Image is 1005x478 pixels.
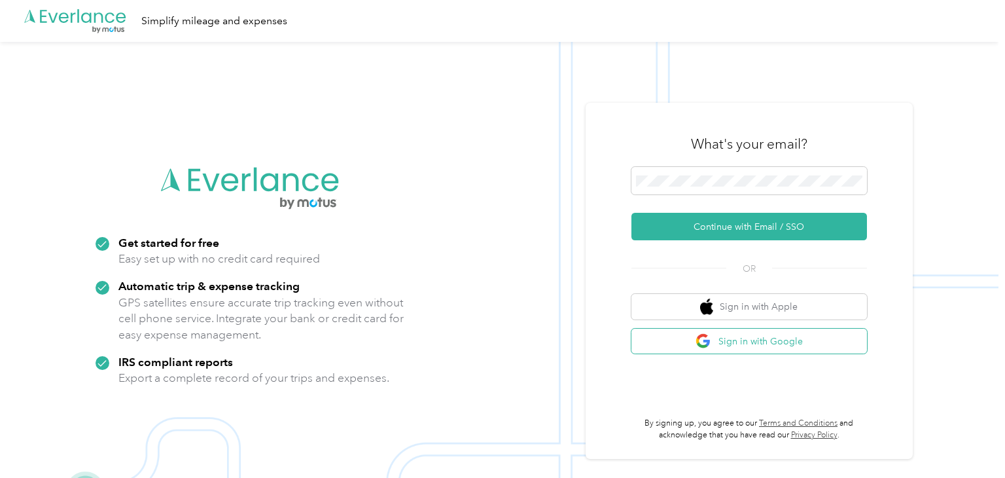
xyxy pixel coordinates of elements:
[696,333,712,350] img: google logo
[791,430,837,440] a: Privacy Policy
[726,262,772,276] span: OR
[631,213,867,240] button: Continue with Email / SSO
[118,279,300,293] strong: Automatic trip & expense tracking
[141,13,287,29] div: Simplify mileage and expenses
[631,329,867,354] button: google logoSign in with Google
[691,135,807,153] h3: What's your email?
[118,370,389,386] p: Export a complete record of your trips and expenses.
[759,418,837,428] a: Terms and Conditions
[118,236,219,249] strong: Get started for free
[631,418,867,441] p: By signing up, you agree to our and acknowledge that you have read our .
[631,294,867,320] button: apple logoSign in with Apple
[118,251,320,267] p: Easy set up with no credit card required
[118,355,233,369] strong: IRS compliant reports
[700,299,713,315] img: apple logo
[118,295,404,343] p: GPS satellites ensure accurate trip tracking even without cell phone service. Integrate your bank...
